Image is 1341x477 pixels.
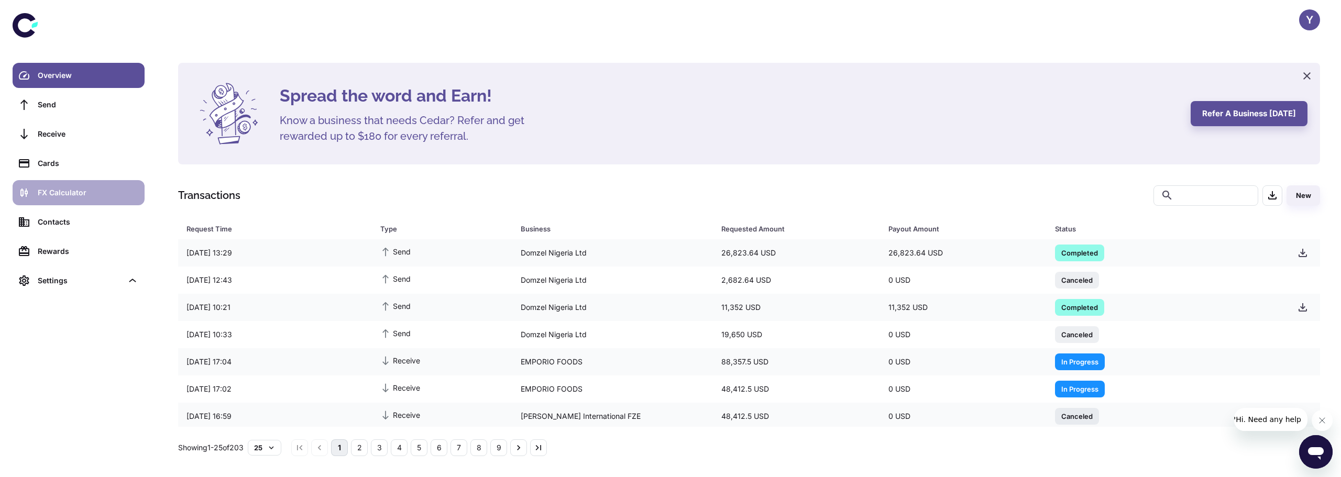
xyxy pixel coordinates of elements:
div: [DATE] 10:33 [178,325,372,345]
span: Canceled [1055,329,1099,339]
button: 25 [248,440,281,456]
div: Send [38,99,138,110]
span: Completed [1055,302,1104,312]
button: Y [1299,9,1320,30]
div: EMPORIO FOODS [512,379,713,399]
span: Send [380,246,411,257]
button: Go to last page [530,439,547,456]
div: 26,823.64 USD [880,243,1047,263]
div: Cards [38,158,138,169]
a: Send [13,92,145,117]
span: Requested Amount [721,221,876,236]
div: Requested Amount [721,221,862,236]
a: Cards [13,151,145,176]
button: New [1287,185,1320,206]
a: Overview [13,63,145,88]
div: 0 USD [880,352,1047,372]
div: FX Calculator [38,187,138,198]
a: Contacts [13,209,145,235]
div: Domzel Nigeria Ltd [512,297,713,317]
span: Request Time [186,221,368,236]
div: [DATE] 17:04 [178,352,372,372]
div: [DATE] 17:02 [178,379,372,399]
div: Settings [38,275,123,286]
button: Go to page 6 [431,439,447,456]
span: Receive [380,382,420,393]
div: 0 USD [880,406,1047,426]
div: 11,352 USD [880,297,1047,317]
a: Receive [13,121,145,147]
span: Payout Amount [888,221,1043,236]
div: 11,352 USD [713,297,880,317]
h5: Know a business that needs Cedar? Refer and get rewarded up to $180 for every referral. [280,113,542,144]
h4: Spread the word and Earn! [280,83,1178,108]
iframe: לחצן לפתיחת חלון הודעות הטקסט [1299,435,1333,469]
span: In Progress [1055,356,1105,367]
span: In Progress [1055,383,1105,394]
div: Domzel Nigeria Ltd [512,325,713,345]
p: Showing 1-25 of 203 [178,442,244,453]
div: Domzel Nigeria Ltd [512,243,713,263]
span: Completed [1055,247,1104,258]
div: [DATE] 12:43 [178,270,372,290]
span: Canceled [1055,274,1099,285]
div: Overview [38,70,138,81]
div: Payout Amount [888,221,1029,236]
a: Rewards [13,239,145,264]
div: Domzel Nigeria Ltd [512,270,713,290]
div: 0 USD [880,270,1047,290]
nav: pagination navigation [290,439,548,456]
span: Type [380,221,508,236]
button: Go to page 5 [411,439,427,456]
div: Settings [13,268,145,293]
div: [PERSON_NAME] International FZE [512,406,713,426]
button: Refer a business [DATE] [1191,101,1307,126]
div: [DATE] 16:59 [178,406,372,426]
div: Rewards [38,246,138,257]
span: Status [1055,221,1277,236]
span: Send [380,327,411,339]
h1: Transactions [178,187,240,203]
iframe: סגור הודעה [1312,410,1333,431]
div: Contacts [38,216,138,228]
div: 19,650 USD [713,325,880,345]
div: 48,412.5 USD [713,406,880,426]
a: FX Calculator [13,180,145,205]
div: Receive [38,128,138,140]
button: Go to page 7 [450,439,467,456]
div: 48,412.5 USD [713,379,880,399]
div: 88,357.5 USD [713,352,880,372]
div: 2,682.64 USD [713,270,880,290]
button: Go to page 2 [351,439,368,456]
span: Send [380,273,411,284]
button: Go to next page [510,439,527,456]
div: 0 USD [880,379,1047,399]
button: Go to page 3 [371,439,388,456]
iframe: הודעה מהחברה [1234,408,1307,431]
div: Status [1055,221,1263,236]
div: Type [380,221,494,236]
div: 26,823.64 USD [713,243,880,263]
button: Go to page 4 [391,439,408,456]
span: Receive [380,409,420,420]
div: [DATE] 10:21 [178,297,372,317]
div: EMPORIO FOODS [512,352,713,372]
span: Send [380,300,411,312]
div: [DATE] 13:29 [178,243,372,263]
button: Go to page 8 [470,439,487,456]
div: Request Time [186,221,354,236]
button: page 1 [331,439,348,456]
button: Go to page 9 [490,439,507,456]
span: Canceled [1055,411,1099,421]
span: Receive [380,354,420,366]
div: 0 USD [880,325,1047,345]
